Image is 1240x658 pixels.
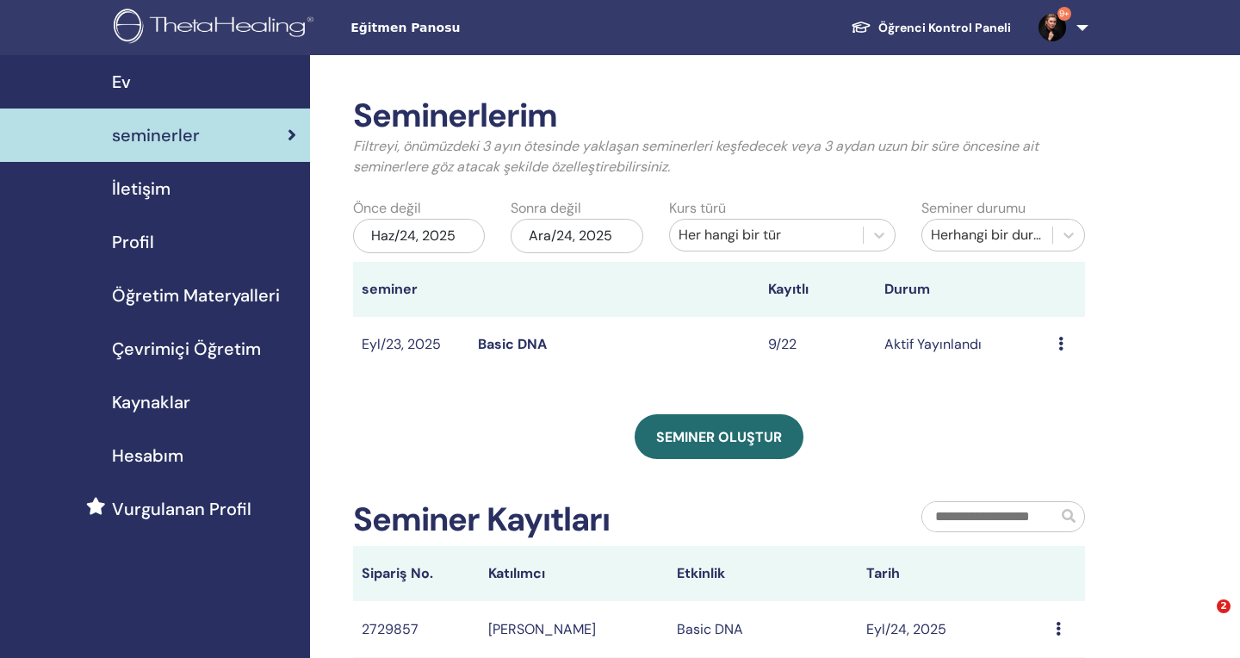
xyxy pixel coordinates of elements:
[668,546,858,601] th: Etkinlik
[876,262,1050,317] th: Durum
[858,546,1047,601] th: Tarih
[112,69,131,95] span: Ev
[112,389,190,415] span: Kaynaklar
[480,601,669,657] td: [PERSON_NAME]
[679,225,854,245] div: Her hangi bir tür
[1038,14,1066,41] img: default.jpg
[478,335,547,353] a: Basic DNA
[759,262,876,317] th: Kayıtlı
[921,198,1026,219] label: Seminer durumu
[656,428,782,446] span: Seminer oluştur
[112,496,251,522] span: Vurgulanan Profil
[350,19,609,37] span: Eğitmen Panosu
[353,500,610,540] h2: Seminer Kayıtları
[635,414,803,459] a: Seminer oluştur
[511,198,581,219] label: Sonra değil
[353,546,480,601] th: Sipariş No.
[1057,7,1071,21] span: 9+
[353,262,469,317] th: seminer
[353,219,485,253] div: Haz/24, 2025
[851,20,871,34] img: graduation-cap-white.svg
[858,601,1047,657] td: Eyl/24, 2025
[112,443,183,469] span: Hesabım
[759,317,876,373] td: 9/22
[353,317,469,373] td: Eyl/23, 2025
[837,12,1025,44] a: Öğrenci Kontrol Paneli
[353,96,1085,136] h2: Seminerlerim
[480,546,669,601] th: Katılımcı
[353,198,421,219] label: Önce değil
[112,122,200,148] span: seminerler
[112,176,170,202] span: İletişim
[353,601,480,657] td: 2729857
[1181,599,1223,641] iframe: Intercom live chat
[114,9,319,47] img: logo.png
[353,136,1085,177] p: Filtreyi, önümüzdeki 3 ayın ötesinde yaklaşan seminerleri keşfedecek veya 3 aydan uzun bir süre ö...
[112,229,154,255] span: Profil
[876,317,1050,373] td: Aktif Yayınlandı
[931,225,1044,245] div: Herhangi bir durum
[511,219,642,253] div: Ara/24, 2025
[1217,599,1231,613] span: 2
[669,198,726,219] label: Kurs türü
[668,601,858,657] td: Basic DNA
[112,282,280,308] span: Öğretim Materyalleri
[112,336,261,362] span: Çevrimiçi Öğretim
